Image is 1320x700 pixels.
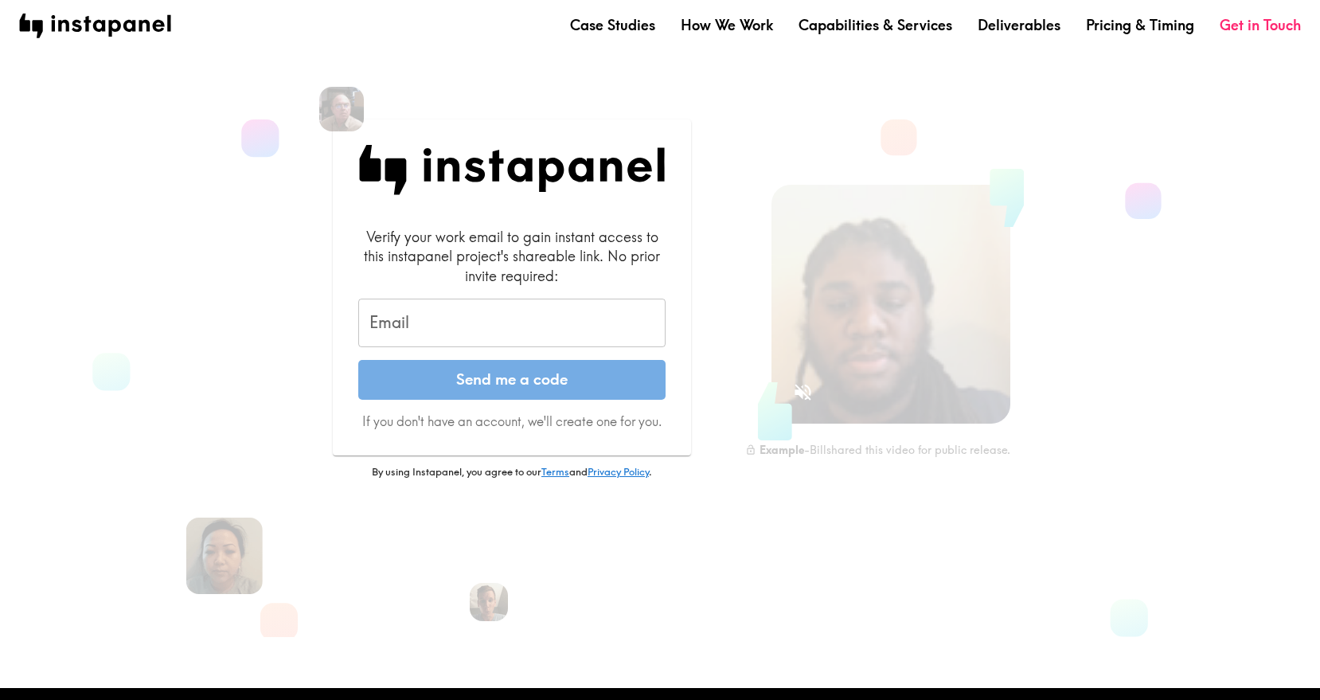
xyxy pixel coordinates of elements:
[745,443,1010,457] div: - Bill shared this video for public release.
[760,443,804,457] b: Example
[799,15,952,35] a: Capabilities & Services
[978,15,1060,35] a: Deliverables
[358,227,666,286] div: Verify your work email to gain instant access to this instapanel project's shareable link. No pri...
[570,15,655,35] a: Case Studies
[588,465,649,478] a: Privacy Policy
[19,14,171,38] img: instapanel
[1086,15,1194,35] a: Pricing & Timing
[358,360,666,400] button: Send me a code
[786,375,820,409] button: Sound is off
[186,518,263,594] img: Lisa
[319,87,364,131] img: Robert
[333,465,691,479] p: By using Instapanel, you agree to our and .
[541,465,569,478] a: Terms
[681,15,773,35] a: How We Work
[470,583,508,621] img: Eric
[358,145,666,195] img: Instapanel
[358,413,666,430] p: If you don't have an account, we'll create one for you.
[1220,15,1301,35] a: Get in Touch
